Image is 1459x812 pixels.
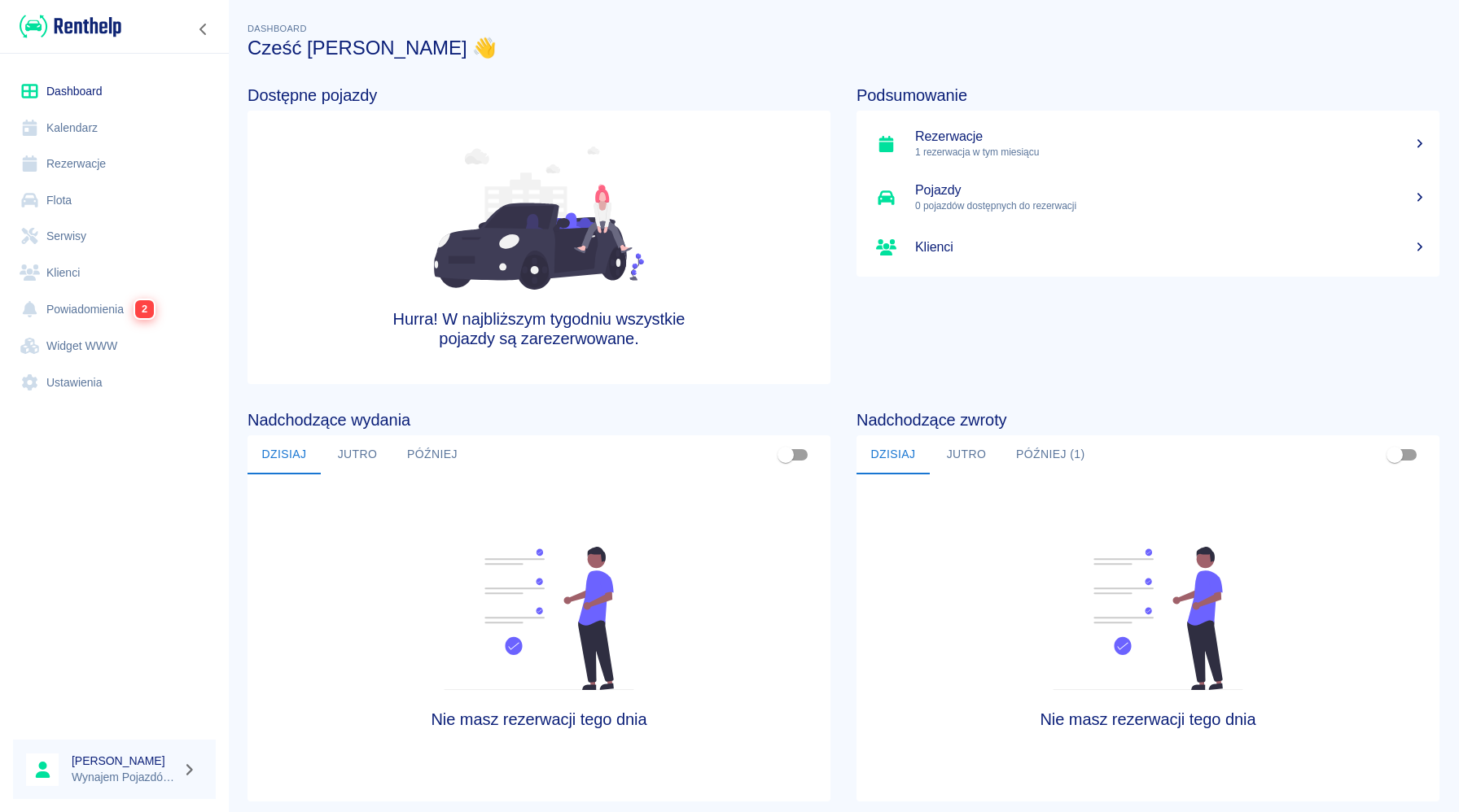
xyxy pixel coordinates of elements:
[857,225,1439,270] a: Klienci
[915,145,1426,159] p: 1 rezerwacja w tym miesiącu
[915,239,1426,255] h5: Klienci
[321,709,758,729] h4: Nie masz rezerwacji tego dnia
[364,309,714,348] h4: Hurra! W najbliższym tygodniu wszystkie pojazdy są zarezerwowane.
[20,13,121,40] img: Renthelp logo
[13,218,216,255] a: Serwisy
[434,547,644,690] img: Fleet
[191,19,216,40] button: Zwiń nawigację
[857,435,930,474] button: Dzisiaj
[930,709,1367,729] h4: Nie masz rezerwacji tego dnia
[857,171,1439,225] a: Pojazdy0 pojazdów dostępnych do rezerwacji
[770,439,801,470] span: Pokaż przypisane tylko do mnie
[915,199,1426,213] p: 0 pojazdów dostępnych do rezerwacji
[321,435,394,474] button: Jutro
[1003,435,1098,474] button: Później (1)
[13,328,216,365] a: Widget WWW
[930,435,1003,474] button: Jutro
[13,365,216,401] a: Ustawienia
[1043,547,1253,690] img: Fleet
[857,85,1439,105] h4: Podsumowanie
[248,85,830,105] h4: Dostępne pojazdy
[248,435,321,474] button: Dzisiaj
[13,73,216,110] a: Dashboard
[1379,439,1410,470] span: Pokaż przypisane tylko do mnie
[915,129,1426,145] h5: Rezerwacje
[394,435,471,474] button: Później
[72,753,176,769] h6: [PERSON_NAME]
[13,13,121,40] a: Renthelp logo
[13,146,216,182] a: Rezerwacje
[434,146,644,290] img: Fleet
[248,37,1439,59] h3: Cześć [PERSON_NAME] 👋
[72,769,176,786] p: Wynajem Pojazdów [PERSON_NAME]
[13,110,216,146] a: Kalendarz
[13,255,216,291] a: Klienci
[857,117,1439,171] a: Rezerwacje1 rezerwacja w tym miesiącu
[248,24,307,33] span: Dashboard
[857,410,1439,430] h4: Nadchodzące zwroty
[13,290,216,328] a: Powiadomienia2
[248,410,830,430] h4: Nadchodzące wydania
[135,300,155,319] span: 2
[915,182,1426,199] h5: Pojazdy
[13,182,216,219] a: Flota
